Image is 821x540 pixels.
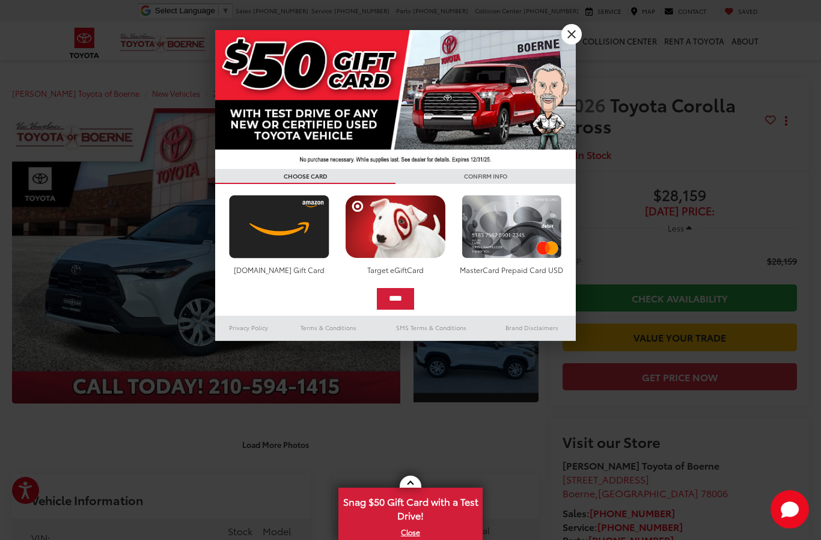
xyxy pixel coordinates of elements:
[342,195,448,259] img: targetcard.png
[215,30,576,169] img: 42635_top_851395.jpg
[215,169,395,184] h3: CHOOSE CARD
[342,265,448,275] div: Target eGiftCard
[459,265,565,275] div: MasterCard Prepaid Card USD
[340,489,481,526] span: Snag $50 Gift Card with a Test Drive!
[282,321,374,335] a: Terms & Conditions
[459,195,565,259] img: mastercard.png
[395,169,576,184] h3: CONFIRM INFO
[771,490,809,529] button: Toggle Chat Window
[771,490,809,529] svg: Start Chat
[374,321,488,335] a: SMS Terms & Conditions
[215,321,282,335] a: Privacy Policy
[226,265,332,275] div: [DOMAIN_NAME] Gift Card
[488,321,576,335] a: Brand Disclaimers
[226,195,332,259] img: amazoncard.png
